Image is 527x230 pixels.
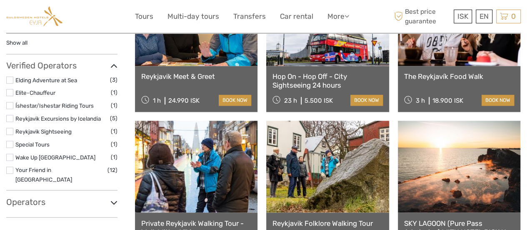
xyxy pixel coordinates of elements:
[96,13,106,23] button: Open LiveChat chat widget
[111,152,117,162] span: (1)
[107,165,117,175] span: (12)
[233,10,266,23] a: Transfers
[272,72,382,89] a: Hop On - Hop Off - City Sightseeing 24 hours
[141,72,251,81] a: Reykjavik Meet & Greet
[110,75,117,85] span: (3)
[15,154,95,161] a: Wake Up [GEOGRAPHIC_DATA]
[416,97,425,104] span: 3 h
[6,197,117,207] h3: Operators
[110,114,117,123] span: (5)
[219,95,251,106] a: book now
[280,10,313,23] a: Car rental
[350,95,383,106] a: book now
[15,141,50,148] a: Special Tours
[305,97,333,104] div: 5.500 ISK
[15,167,72,183] a: Your Friend in [GEOGRAPHIC_DATA]
[168,97,200,104] div: 24.990 ISK
[111,139,117,149] span: (1)
[15,89,55,96] a: Elite-Chauffeur
[327,10,349,23] a: More
[15,128,72,135] a: Reykjavik Sightseeing
[153,97,161,104] span: 1 h
[111,126,117,136] span: (1)
[167,10,219,23] a: Multi-day tours
[392,7,452,25] span: Best price guarantee
[284,97,297,104] span: 23 h
[482,95,514,106] a: book now
[6,39,27,46] a: Show all
[12,15,94,21] p: We're away right now. Please check back later!
[272,219,382,227] a: Reykjavik Folklore Walking Tour
[15,77,77,83] a: Elding Adventure at Sea
[6,6,62,27] img: Guldsmeden Eyja
[510,12,517,20] span: 0
[15,115,101,122] a: Reykjavik Excursions by Icelandia
[15,102,94,109] a: Íshestar/Ishestar Riding Tours
[432,97,463,104] div: 18.900 ISK
[135,10,153,23] a: Tours
[457,12,468,20] span: ISK
[111,88,117,97] span: (1)
[111,101,117,110] span: (1)
[476,10,492,23] div: EN
[404,72,514,81] a: The Reykjavík Food Walk
[6,61,117,71] h3: Verified Operators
